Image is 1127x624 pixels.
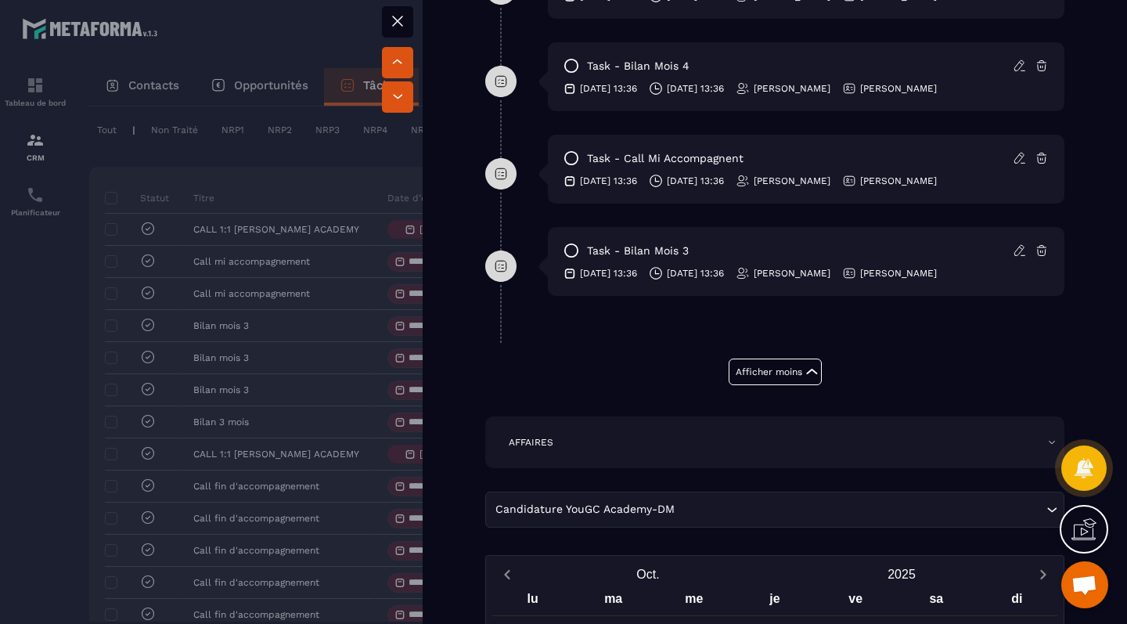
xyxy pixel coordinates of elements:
p: task - Bilan mois 4 [587,59,690,74]
p: [DATE] 13:36 [667,175,724,187]
p: [PERSON_NAME] [860,82,937,95]
p: [PERSON_NAME] [754,175,830,187]
p: [DATE] 13:36 [667,82,724,95]
p: [DATE] 13:36 [580,267,637,280]
div: lu [492,588,573,615]
p: task - Call mi accompagnent [587,151,744,166]
p: [PERSON_NAME] [860,267,937,280]
div: je [734,588,815,615]
p: [PERSON_NAME] [754,267,830,280]
p: [PERSON_NAME] [754,82,830,95]
div: sa [896,588,977,615]
div: ve [816,588,896,615]
p: AFFAIRES [509,436,553,449]
div: ma [573,588,654,615]
button: Previous month [492,564,521,585]
button: Next month [1028,564,1057,585]
div: Search for option [485,492,1064,528]
input: Search for option [678,501,1042,518]
span: Candidature YouGC Academy-DM [491,501,678,518]
p: [DATE] 13:36 [580,175,637,187]
p: [DATE] 13:36 [667,267,724,280]
button: Afficher moins [729,359,822,385]
p: [DATE] 13:36 [580,82,637,95]
div: di [977,588,1057,615]
div: me [654,588,734,615]
p: task - Bilan mois 3 [587,243,689,258]
button: Open months overlay [521,561,775,588]
div: Ouvrir le chat [1061,561,1108,608]
p: [PERSON_NAME] [860,175,937,187]
button: Open years overlay [775,561,1028,588]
